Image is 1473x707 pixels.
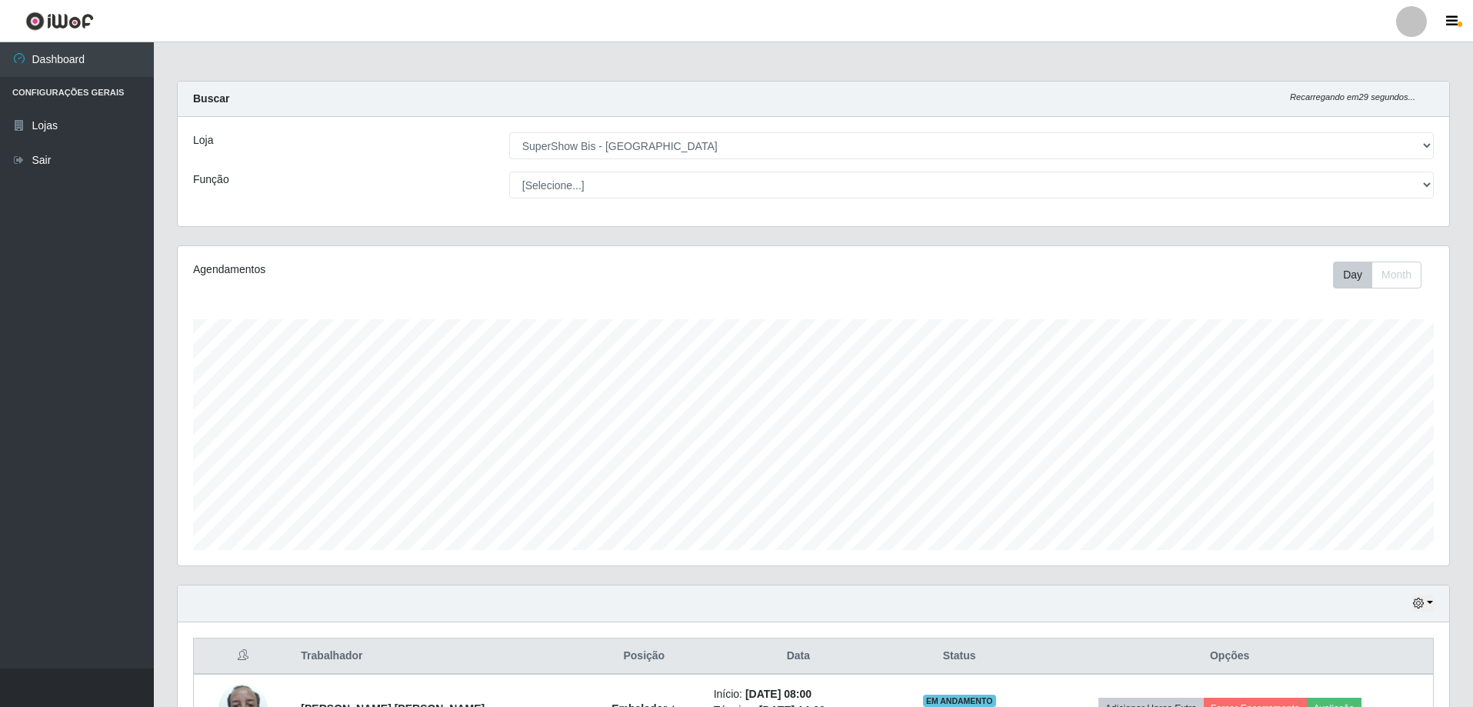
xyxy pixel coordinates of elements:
[25,12,94,31] img: CoreUI Logo
[892,639,1026,675] th: Status
[745,688,811,700] time: [DATE] 08:00
[1026,639,1433,675] th: Opções
[1333,262,1372,288] button: Day
[193,172,229,188] label: Função
[705,639,892,675] th: Data
[292,639,584,675] th: Trabalhador
[193,92,229,105] strong: Buscar
[1290,92,1415,102] i: Recarregando em 29 segundos...
[1371,262,1421,288] button: Month
[714,686,883,702] li: Início:
[193,262,697,278] div: Agendamentos
[1333,262,1434,288] div: Toolbar with button groups
[923,695,996,707] span: EM ANDAMENTO
[1333,262,1421,288] div: First group
[193,132,213,148] label: Loja
[584,639,705,675] th: Posição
